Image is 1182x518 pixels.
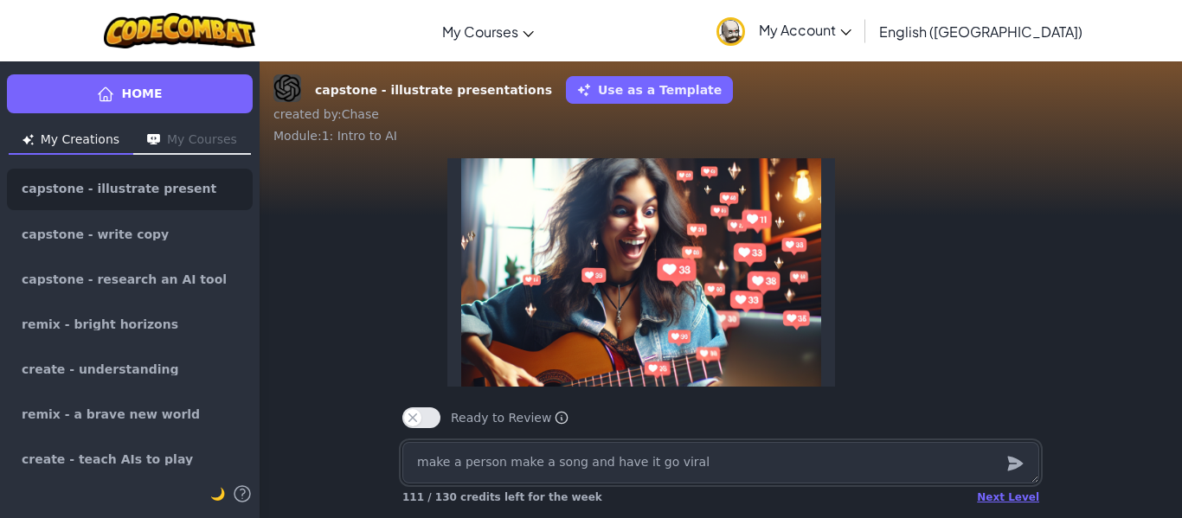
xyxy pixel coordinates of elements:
[22,453,193,465] span: create - teach AIs to play
[7,259,253,300] a: capstone - research an AI tool
[7,169,253,210] a: capstone - illustrate presentations
[9,127,133,155] button: My Creations
[7,438,253,480] a: create - teach AIs to play
[716,17,745,46] img: avatar
[708,3,860,58] a: My Account
[402,491,602,503] span: 111 / 130 credits left for the week
[22,363,179,375] span: create - understanding
[879,22,1082,41] span: English ([GEOGRAPHIC_DATA])
[870,8,1091,54] a: English ([GEOGRAPHIC_DATA])
[273,107,379,121] span: created by : Chase
[133,127,251,155] button: My Courses
[22,228,169,240] span: capstone - write copy
[442,22,518,41] span: My Courses
[210,483,225,504] button: 🌙
[273,74,301,102] img: DALL-E 3
[22,408,200,420] span: remix - a brave new world
[7,349,253,390] a: create - understanding
[210,487,225,501] span: 🌙
[7,393,253,435] a: remix - a brave new world
[22,134,34,145] img: Icon
[22,318,178,330] span: remix - bright horizons
[977,490,1039,504] div: Next Level
[121,85,162,103] span: Home
[22,273,227,285] span: capstone - research an AI tool
[273,127,1168,144] div: Module : 1: Intro to AI
[7,304,253,345] a: remix - bright horizons
[315,81,552,99] strong: capstone - illustrate presentations
[759,21,851,39] span: My Account
[434,8,543,54] a: My Courses
[7,74,253,113] a: Home
[7,214,253,255] a: capstone - write copy
[147,134,160,145] img: Icon
[451,409,569,426] span: Ready to Review
[22,182,224,196] span: capstone - illustrate presentations
[104,13,255,48] img: CodeCombat logo
[461,129,821,489] img: generated
[566,76,733,104] button: Use as a Template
